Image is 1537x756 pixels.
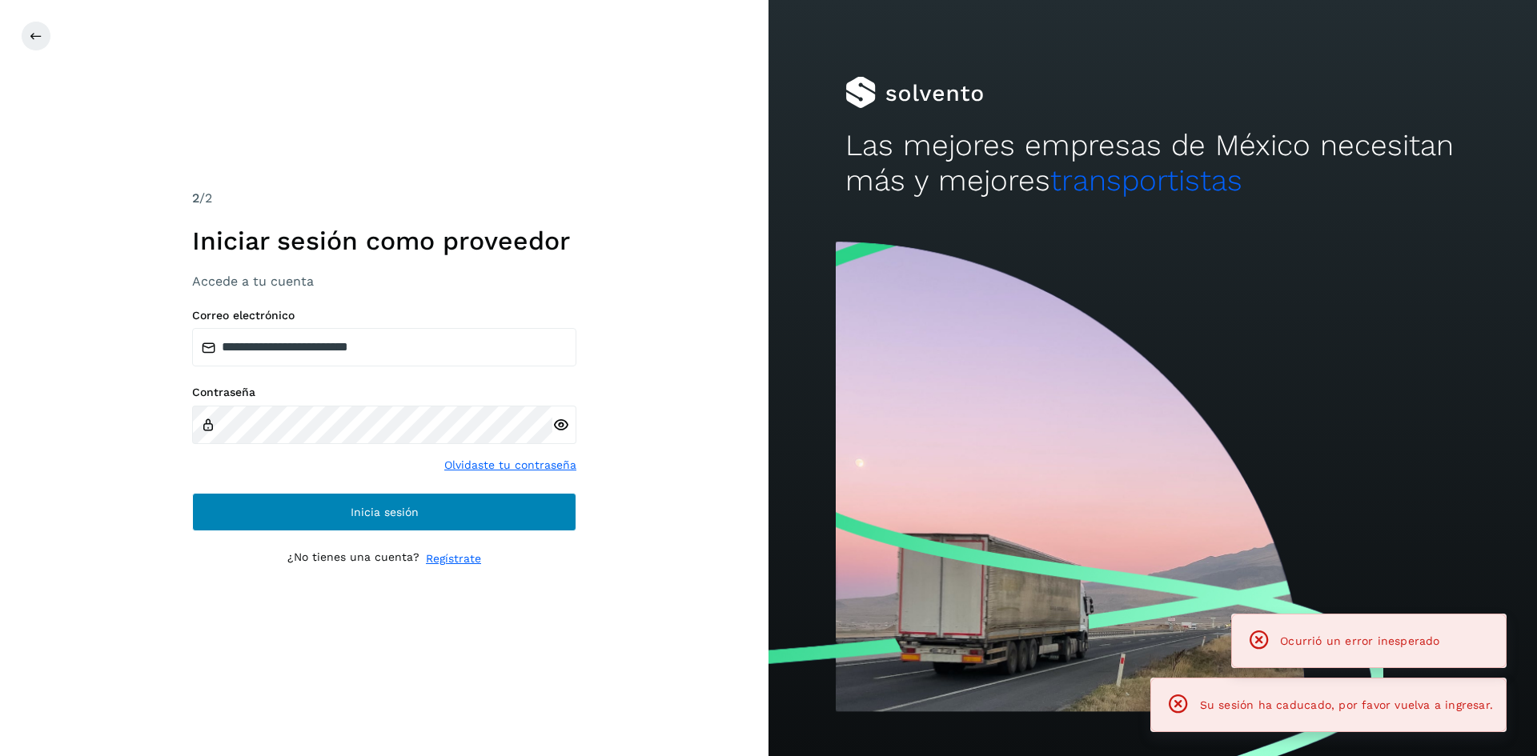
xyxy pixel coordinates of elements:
[1280,634,1439,647] span: Ocurrió un error inesperado
[192,226,576,256] h1: Iniciar sesión como proveedor
[1200,698,1493,711] span: Su sesión ha caducado, por favor vuelva a ingresar.
[192,309,576,322] label: Correo electrónico
[426,550,481,567] a: Regístrate
[1050,163,1242,198] span: transportistas
[192,189,576,208] div: /2
[192,493,576,531] button: Inicia sesión
[192,190,199,206] span: 2
[287,550,419,567] p: ¿No tienes una cuenta?
[192,274,576,289] h3: Accede a tu cuenta
[192,386,576,399] label: Contraseña
[444,457,576,474] a: Olvidaste tu contraseña
[351,506,419,518] span: Inicia sesión
[845,128,1460,199] h2: Las mejores empresas de México necesitan más y mejores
